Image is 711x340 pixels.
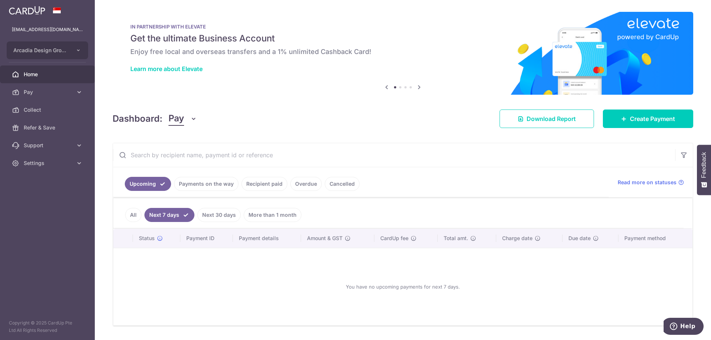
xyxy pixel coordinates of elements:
[113,112,163,125] h4: Dashboard:
[113,143,675,167] input: Search by recipient name, payment id or reference
[125,177,171,191] a: Upcoming
[130,47,675,56] h6: Enjoy free local and overseas transfers and a 1% unlimited Cashback Card!
[24,124,73,131] span: Refer & Save
[130,33,675,44] h5: Get the ultimate Business Account
[568,235,591,242] span: Due date
[24,71,73,78] span: Home
[168,112,184,126] span: Pay
[139,235,155,242] span: Status
[697,145,711,195] button: Feedback - Show survey
[618,179,684,186] a: Read more on statuses
[130,65,203,73] a: Learn more about Elevate
[325,177,360,191] a: Cancelled
[122,254,684,319] div: You have no upcoming payments for next 7 days.
[174,177,238,191] a: Payments on the way
[380,235,408,242] span: CardUp fee
[125,208,141,222] a: All
[24,159,73,167] span: Settings
[7,41,88,59] button: Arcadia Design Group Pte Ltd
[244,208,301,222] a: More than 1 month
[307,235,343,242] span: Amount & GST
[618,229,692,248] th: Payment method
[197,208,241,222] a: Next 30 days
[180,229,233,248] th: Payment ID
[241,177,287,191] a: Recipient paid
[444,235,468,242] span: Total amt.
[527,114,576,123] span: Download Report
[290,177,322,191] a: Overdue
[9,6,45,15] img: CardUp
[12,26,83,33] p: [EMAIL_ADDRESS][DOMAIN_NAME]
[113,12,693,95] img: Renovation banner
[701,152,707,178] span: Feedback
[168,112,197,126] button: Pay
[130,24,675,30] p: IN PARTNERSHIP WITH ELEVATE
[233,229,301,248] th: Payment details
[24,106,73,114] span: Collect
[13,47,68,54] span: Arcadia Design Group Pte Ltd
[630,114,675,123] span: Create Payment
[603,110,693,128] a: Create Payment
[618,179,677,186] span: Read more on statuses
[24,88,73,96] span: Pay
[500,110,594,128] a: Download Report
[24,142,73,149] span: Support
[664,318,704,336] iframe: Opens a widget where you can find more information
[502,235,533,242] span: Charge date
[144,208,194,222] a: Next 7 days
